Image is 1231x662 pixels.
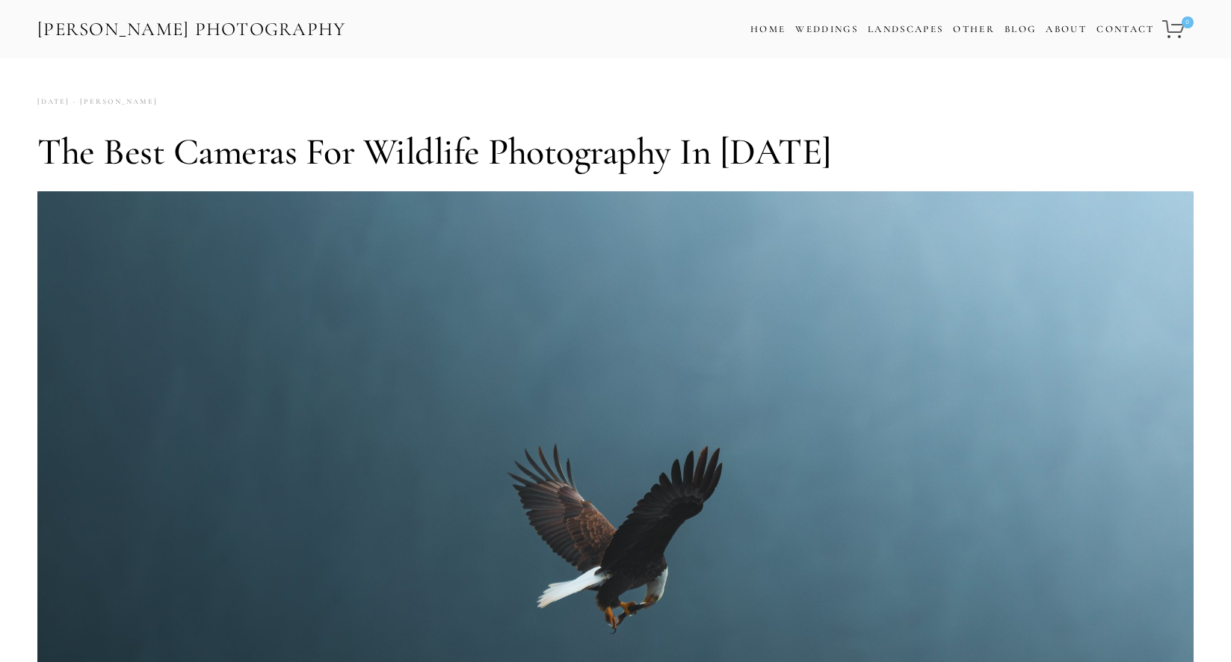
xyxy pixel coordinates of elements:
a: Blog [1005,19,1036,40]
a: Landscapes [868,23,943,35]
a: About [1046,19,1087,40]
a: Contact [1096,19,1154,40]
a: Weddings [795,23,858,35]
span: 0 [1182,16,1194,28]
a: 0 items in cart [1160,11,1195,47]
a: [PERSON_NAME] [70,92,158,112]
a: Other [953,23,995,35]
a: [PERSON_NAME] Photography [36,13,348,46]
a: Home [750,19,786,40]
time: [DATE] [37,92,70,112]
h1: The Best Cameras for Wildlife Photography in [DATE] [37,129,1194,174]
